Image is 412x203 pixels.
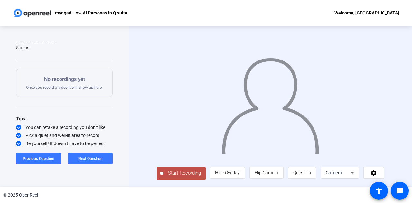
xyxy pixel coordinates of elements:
[26,76,103,90] div: Once you record a video it will show up here.
[16,124,113,131] div: You can retake a recording you don’t like
[163,170,206,177] span: Start Recording
[326,170,342,175] span: Camera
[215,170,240,175] span: Hide Overlay
[293,170,311,175] span: Question
[375,187,383,195] mat-icon: accessibility
[16,44,55,51] div: 5 mins
[78,156,103,161] span: Next Question
[255,170,278,175] span: Flip Camera
[68,153,113,164] button: Next Question
[157,167,206,180] button: Start Recording
[396,187,404,195] mat-icon: message
[288,167,316,179] button: Question
[26,76,103,83] p: No recordings yet
[221,52,320,154] img: overlay
[16,153,61,164] button: Previous Question
[55,9,127,17] p: myngad HowIAI Personas in Q suite
[249,167,284,179] button: Flip Camera
[210,167,245,179] button: Hide Overlay
[13,6,52,19] img: OpenReel logo
[3,192,38,198] div: © 2025 OpenReel
[16,140,113,147] div: Be yourself! It doesn’t have to be perfect
[23,156,54,161] span: Previous Question
[16,132,113,139] div: Pick a quiet and well-lit area to record
[16,115,113,123] div: Tips:
[334,9,399,17] div: Welcome, [GEOGRAPHIC_DATA]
